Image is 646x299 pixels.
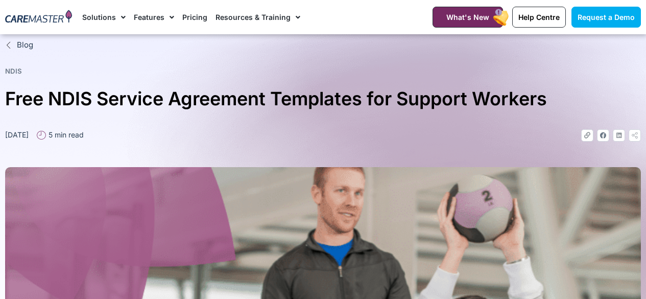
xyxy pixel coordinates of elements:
h1: Free NDIS Service Agreement Templates for Support Workers [5,84,641,114]
span: Help Centre [518,13,560,21]
a: Request a Demo [571,7,641,28]
span: Request a Demo [578,13,635,21]
span: 5 min read [46,129,84,140]
span: Blog [14,39,33,51]
time: [DATE] [5,130,29,139]
a: Help Centre [512,7,566,28]
a: NDIS [5,67,22,75]
span: What's New [446,13,489,21]
img: CareMaster Logo [5,10,72,25]
a: What's New [433,7,503,28]
a: Blog [5,39,641,51]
